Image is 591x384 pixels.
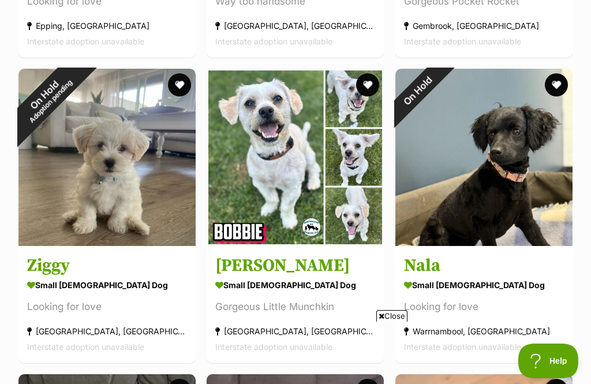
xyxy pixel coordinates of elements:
a: On HoldAdoption pending [18,237,196,248]
button: favourite [545,73,568,96]
div: [GEOGRAPHIC_DATA], [GEOGRAPHIC_DATA] [215,18,375,33]
div: On Hold [379,53,456,129]
span: Adoption pending [28,78,74,124]
div: Epping, [GEOGRAPHIC_DATA] [27,18,187,33]
img: Nala [395,69,573,246]
a: [PERSON_NAME] small [DEMOGRAPHIC_DATA] Dog Gorgeous Little Munchkin [GEOGRAPHIC_DATA], [GEOGRAPHI... [207,246,384,363]
iframe: Advertisement [16,326,575,378]
button: favourite [357,73,380,96]
h3: Nala [404,255,564,277]
a: Ziggy small [DEMOGRAPHIC_DATA] Dog Looking for love [GEOGRAPHIC_DATA], [GEOGRAPHIC_DATA] Intersta... [18,246,196,363]
div: Looking for love [27,299,187,315]
div: small [DEMOGRAPHIC_DATA] Dog [404,277,564,293]
img: Ziggy [18,69,196,246]
span: Interstate adoption unavailable [215,36,332,46]
div: small [DEMOGRAPHIC_DATA] Dog [215,277,375,293]
button: favourite [168,73,191,96]
a: On Hold [395,237,573,248]
span: Interstate adoption unavailable [27,36,144,46]
div: Gorgeous Little Munchkin [215,299,375,315]
a: Nala small [DEMOGRAPHIC_DATA] Dog Looking for love Warrnambool, [GEOGRAPHIC_DATA] Interstate adop... [395,246,573,363]
div: Looking for love [404,299,564,315]
h3: Ziggy [27,255,187,277]
div: Gembrook, [GEOGRAPHIC_DATA] [404,18,564,33]
span: Close [376,310,407,322]
iframe: Help Scout Beacon - Open [518,344,579,378]
h3: [PERSON_NAME] [215,255,375,277]
div: small [DEMOGRAPHIC_DATA] Dog [27,277,187,293]
span: Interstate adoption unavailable [404,36,521,46]
img: Bobbie [207,69,384,246]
